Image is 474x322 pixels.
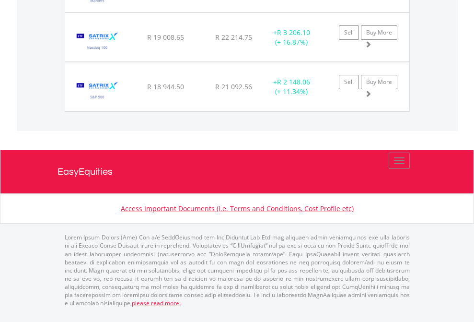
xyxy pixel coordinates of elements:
img: TFSA.STXNDQ.png [70,25,125,59]
span: R 22 214.75 [215,33,252,42]
div: + (+ 11.34%) [262,77,322,96]
a: Sell [339,25,359,40]
a: EasyEquities [58,150,417,193]
p: Lorem Ipsum Dolors (Ame) Con a/e SeddOeiusmod tem InciDiduntut Lab Etd mag aliquaen admin veniamq... [65,233,410,307]
a: Buy More [361,75,397,89]
span: R 18 944.50 [147,82,184,91]
div: + (+ 16.87%) [262,28,322,47]
img: TFSA.STX500.png [70,74,125,108]
span: R 19 008.65 [147,33,184,42]
a: please read more: [132,299,181,307]
a: Buy More [361,25,397,40]
span: R 3 206.10 [277,28,310,37]
span: R 21 092.56 [215,82,252,91]
a: Sell [339,75,359,89]
span: R 2 148.06 [277,77,310,86]
a: Access Important Documents (i.e. Terms and Conditions, Cost Profile etc) [121,204,354,213]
